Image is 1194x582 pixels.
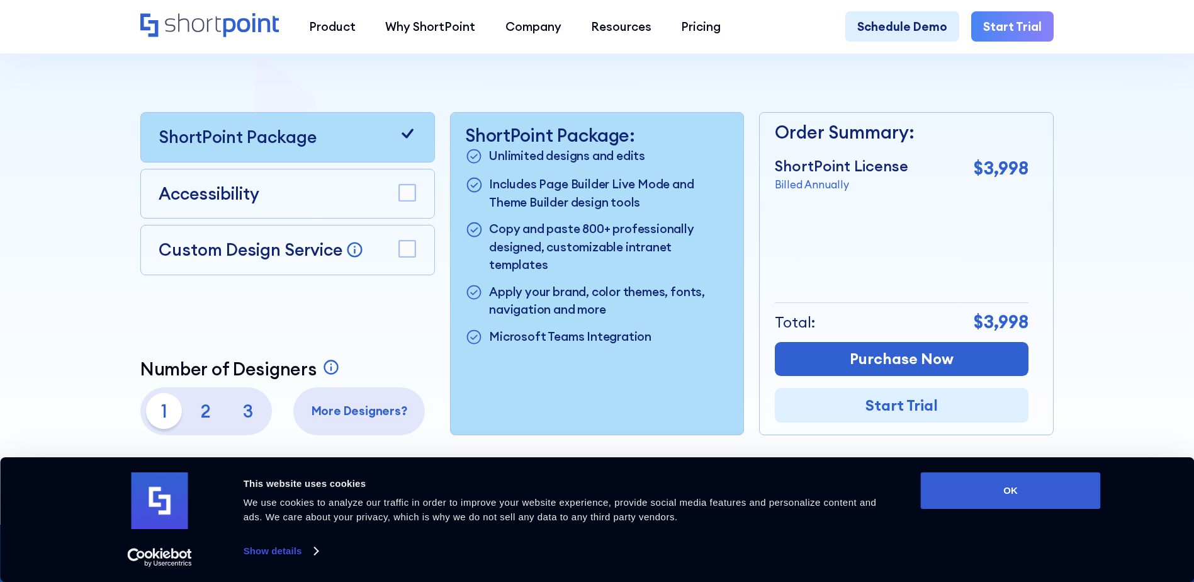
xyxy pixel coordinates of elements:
[489,283,729,319] p: Apply your brand, color themes, fonts, navigation and more
[159,125,317,150] p: ShortPoint Package
[921,472,1101,509] button: OK
[146,393,182,429] p: 1
[775,177,908,193] p: Billed Annually
[230,393,266,429] p: 3
[775,311,816,334] p: Total:
[140,13,279,39] a: Home
[667,11,736,41] a: Pricing
[775,388,1028,423] a: Start Trial
[974,155,1028,182] p: $3,998
[159,181,259,207] p: Accessibility
[385,18,475,35] div: Why ShortPoint
[681,18,721,35] div: Pricing
[490,11,576,41] a: Company
[489,175,729,211] p: Includes Page Builder Live Mode and Theme Builder design tools
[132,472,188,529] img: logo
[309,18,356,35] div: Product
[140,358,317,380] p: Number of Designers
[974,309,1028,336] p: $3,998
[244,497,877,522] span: We use cookies to analyze our traffic in order to improve your website experience, provide social...
[104,548,215,567] a: Usercentrics Cookiebot - opens in a new window
[244,476,893,491] div: This website uses cookies
[140,358,344,380] a: Number of Designers
[489,147,645,166] p: Unlimited designs and edits
[775,342,1028,377] a: Purchase Now
[576,11,666,41] a: Resources
[371,11,490,41] a: Why ShortPoint
[489,328,651,347] p: Microsoft Teams Integration
[971,11,1054,41] a: Start Trial
[188,393,224,429] p: 2
[244,542,318,561] a: Show details
[300,402,419,419] p: More Designers?
[591,18,651,35] div: Resources
[159,239,342,260] p: Custom Design Service
[775,155,908,178] p: ShortPoint License
[775,119,1028,146] p: Order Summary:
[465,125,729,146] p: ShortPoint Package:
[845,11,959,41] a: Schedule Demo
[505,18,561,35] div: Company
[489,220,729,273] p: Copy and paste 800+ professionally designed, customizable intranet templates
[294,11,370,41] a: Product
